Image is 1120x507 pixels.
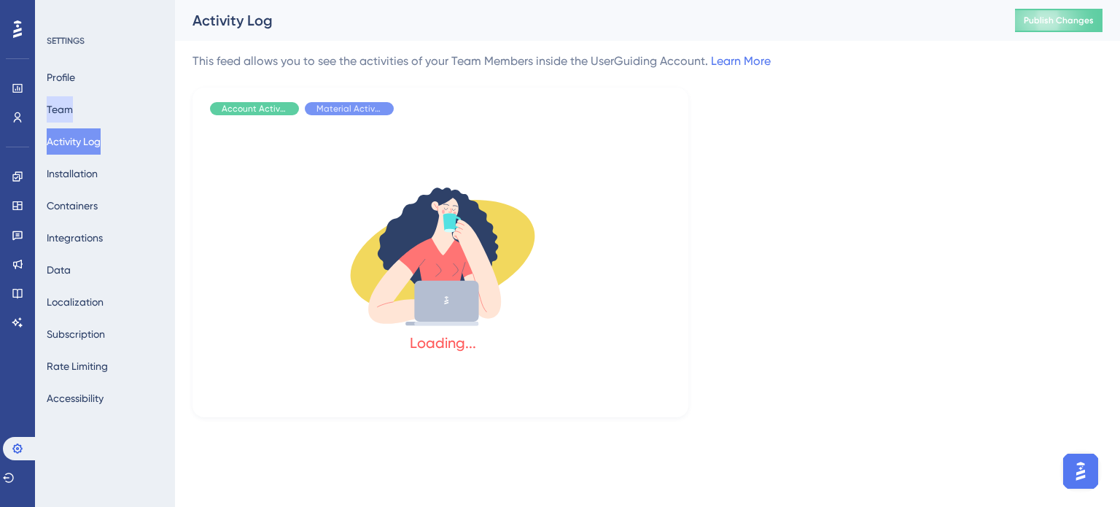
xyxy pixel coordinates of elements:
button: Data [47,257,71,283]
button: Installation [47,160,98,187]
button: Localization [47,289,104,315]
span: Account Activity [222,103,287,115]
button: Profile [47,64,75,90]
div: This feed allows you to see the activities of your Team Members inside the UserGuiding Account. [192,53,771,70]
button: Activity Log [47,128,101,155]
a: Learn More [711,54,771,68]
button: Subscription [47,321,105,347]
span: Material Activity [316,103,382,115]
button: Accessibility [47,385,104,411]
button: Integrations [47,225,103,251]
button: Publish Changes [1015,9,1102,32]
button: Team [47,96,73,123]
button: Containers [47,193,98,219]
div: Activity Log [192,10,979,31]
span: Publish Changes [1024,15,1094,26]
iframe: UserGuiding AI Assistant Launcher [1059,449,1102,493]
div: SETTINGS [47,35,165,47]
button: Rate Limiting [47,353,108,379]
div: Loading... [410,333,476,353]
